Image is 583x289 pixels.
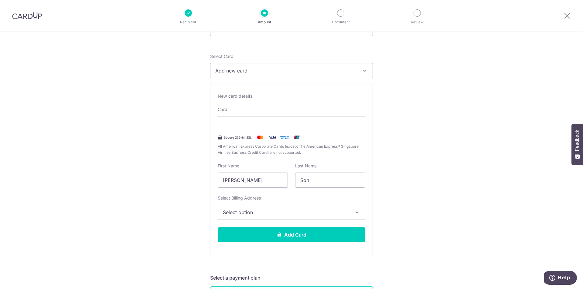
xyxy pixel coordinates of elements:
button: Feedback - Show survey [571,124,583,165]
span: All American Express Corporate Cards (except The American Express® Singapore Airlines Business Cr... [218,143,365,156]
label: Card [218,106,227,113]
input: Cardholder Last Name [295,173,365,188]
p: Review [395,19,440,25]
label: Select Billing Address [218,195,261,201]
img: Visa [266,134,278,141]
span: Secure 256-bit SSL [224,135,252,140]
div: New card details [218,93,365,99]
label: First Name [218,163,239,169]
span: Add new card [215,67,357,74]
button: Select option [218,205,365,220]
button: Add Card [218,227,365,242]
span: Feedback [574,130,580,151]
span: Select option [223,209,349,216]
button: Add new card [210,63,373,78]
iframe: Opens a widget where you can find more information [544,271,577,286]
p: Recipient [166,19,211,25]
label: Last Name [295,163,317,169]
span: translation missing: en.payables.payment_networks.credit_card.summary.labels.select_card [210,54,234,59]
img: .alt.amex [278,134,291,141]
h5: Select a payment plan [210,274,373,281]
p: Amount [242,19,287,25]
iframe: Secure card payment input frame [223,120,360,127]
img: CardUp [12,12,42,19]
img: Mastercard [254,134,266,141]
input: Cardholder First Name [218,173,288,188]
p: Document [318,19,363,25]
img: .alt.unionpay [291,134,303,141]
